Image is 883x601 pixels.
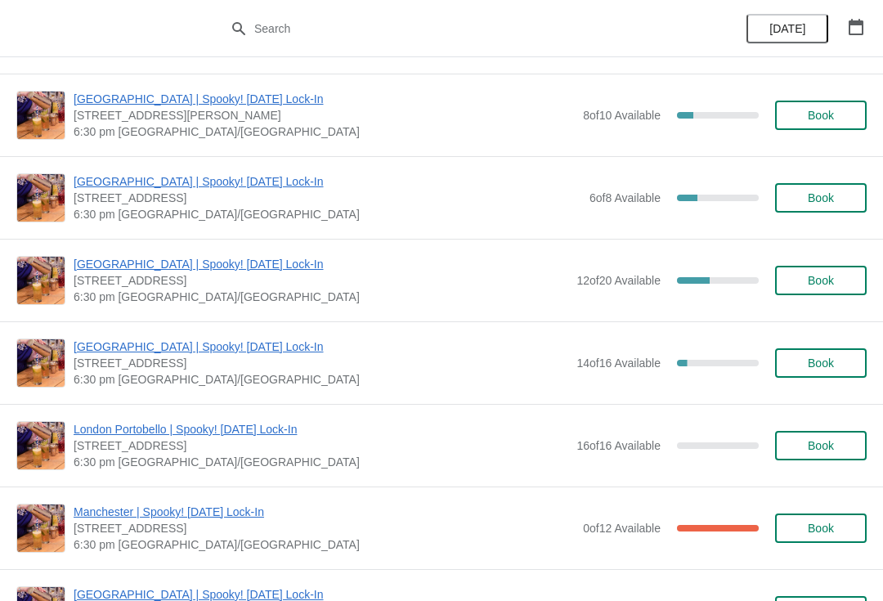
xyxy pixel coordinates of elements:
span: Book [808,357,834,370]
button: [DATE] [746,14,828,43]
span: 16 of 16 Available [576,439,661,452]
span: London Portobello | Spooky! [DATE] Lock-In [74,421,568,437]
img: London Portobello | Spooky! Halloween Lock-In | 158 Portobello Road, London W11 2EB, UK | 6:30 pm... [17,422,65,469]
span: [GEOGRAPHIC_DATA] | Spooky! [DATE] Lock-In [74,91,575,107]
span: Book [808,522,834,535]
span: 6 of 8 Available [589,191,661,204]
span: [STREET_ADDRESS][PERSON_NAME] [74,107,575,123]
span: [GEOGRAPHIC_DATA] | Spooky! [DATE] Lock-In [74,339,568,355]
span: [GEOGRAPHIC_DATA] | Spooky! [DATE] Lock-In [74,256,568,272]
img: London Borough | Spooky! Halloween Lock-In | 7 Park Street, London SE1 9AB, UK | 6:30 pm Europe/L... [17,339,65,387]
button: Book [775,514,867,543]
span: [STREET_ADDRESS] [74,520,575,536]
button: Book [775,266,867,295]
span: 6:30 pm [GEOGRAPHIC_DATA]/[GEOGRAPHIC_DATA] [74,536,575,553]
span: [GEOGRAPHIC_DATA] | Spooky! [DATE] Lock-In [74,173,581,190]
span: 12 of 20 Available [576,274,661,287]
span: 6:30 pm [GEOGRAPHIC_DATA]/[GEOGRAPHIC_DATA] [74,289,568,305]
span: 6:30 pm [GEOGRAPHIC_DATA]/[GEOGRAPHIC_DATA] [74,371,568,388]
button: Book [775,431,867,460]
button: Book [775,183,867,213]
span: [STREET_ADDRESS] [74,272,568,289]
span: 6:30 pm [GEOGRAPHIC_DATA]/[GEOGRAPHIC_DATA] [74,123,575,140]
span: 0 of 12 Available [583,522,661,535]
span: [STREET_ADDRESS] [74,437,568,454]
img: Cardiff | Spooky! Halloween Lock-In | 1-3 Royal Arcade, Morgan Quarter, Cardiff, CF10 1AE | 6:30 ... [17,92,65,139]
img: Exeter | Spooky! Halloween Lock-In | 46 High Street, Exeter EX4 3DJ, UK | 6:30 pm Europe/London [17,174,65,222]
span: 14 of 16 Available [576,357,661,370]
span: 6:30 pm [GEOGRAPHIC_DATA]/[GEOGRAPHIC_DATA] [74,454,568,470]
span: 6:30 pm [GEOGRAPHIC_DATA]/[GEOGRAPHIC_DATA] [74,206,581,222]
span: Book [808,191,834,204]
button: Book [775,348,867,378]
span: [STREET_ADDRESS] [74,355,568,371]
button: Book [775,101,867,130]
span: [DATE] [769,22,805,35]
img: Manchester | Spooky! Halloween Lock-In | 57 Church Street, Manchester M4 1PD, UK | 6:30 pm Europe... [17,505,65,552]
span: Book [808,274,834,287]
img: Glasgow | Spooky! Halloween Lock-In | 215 Byres Road, Glasgow G12 8UD, UK | 6:30 pm Europe/London [17,257,65,304]
span: [STREET_ADDRESS] [74,190,581,206]
input: Search [253,14,662,43]
span: Book [808,109,834,122]
span: Book [808,439,834,452]
span: Manchester | Spooky! [DATE] Lock-In [74,504,575,520]
span: 8 of 10 Available [583,109,661,122]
